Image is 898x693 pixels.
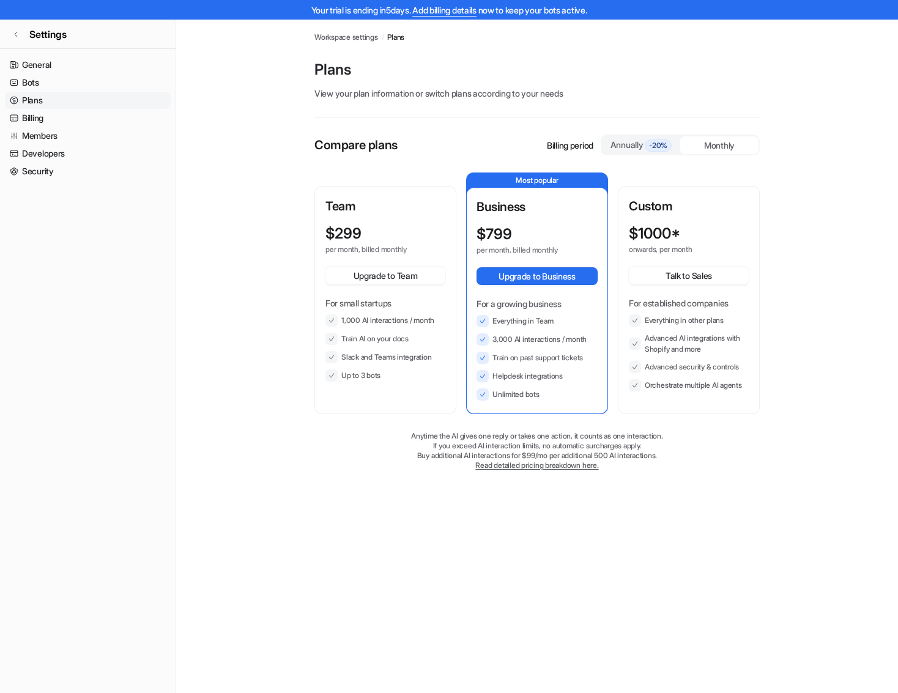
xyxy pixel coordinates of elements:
button: Talk to Sales [629,267,749,284]
a: Add billing details [412,5,477,15]
a: Security [5,163,171,180]
p: $ 299 [325,225,362,242]
p: $ 1000* [629,225,680,242]
p: Buy additional AI interactions for $99/mo per additional 500 AI interactions. [314,451,760,461]
li: 3,000 AI interactions / month [477,333,598,346]
p: Billing period [547,139,593,152]
li: Orchestrate multiple AI agents [629,379,749,391]
li: 1,000 AI interactions / month [325,314,445,327]
p: Anytime the AI gives one reply or takes one action, it counts as one interaction. [314,431,760,441]
span: -20% [645,139,672,152]
p: $ 799 [477,226,512,243]
p: For established companies [629,297,749,309]
li: Unlimited bots [477,388,598,401]
a: Bots [5,74,171,91]
a: Members [5,127,171,144]
li: Advanced AI integrations with Shopify and more [629,333,749,355]
p: Compare plans [314,136,398,154]
li: Everything in Team [477,315,598,327]
li: Slack and Teams integration [325,351,445,363]
div: Annually [607,138,675,152]
span: / [382,32,384,43]
a: Plans [5,92,171,109]
p: View your plan information or switch plans according to your needs [314,87,760,100]
li: Everything in other plans [629,314,749,327]
p: onwards, per month [629,245,727,254]
a: Workspace settings [314,32,378,43]
p: For a growing business [477,297,598,310]
li: Train AI on your docs [325,333,445,345]
p: per month, billed monthly [477,245,576,255]
a: Plans [387,32,404,43]
li: Helpdesk integrations [477,370,598,382]
a: General [5,56,171,73]
p: Plans [314,60,760,80]
p: Custom [629,197,749,215]
p: Team [325,197,445,215]
p: If you exceed AI interaction limits, no automatic surcharges apply. [314,441,760,451]
p: Business [477,198,598,216]
button: Upgrade to Team [325,267,445,284]
span: Settings [29,27,67,42]
button: Upgrade to Business [477,267,598,285]
li: Advanced security & controls [629,361,749,373]
a: Developers [5,145,171,162]
p: per month, billed monthly [325,245,423,254]
li: Up to 3 bots [325,369,445,382]
a: Read detailed pricing breakdown here. [475,461,598,470]
p: Most popular [467,173,607,188]
p: For small startups [325,297,445,309]
a: Billing [5,109,171,127]
div: Monthly [680,136,759,154]
li: Train on past support tickets [477,352,598,364]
